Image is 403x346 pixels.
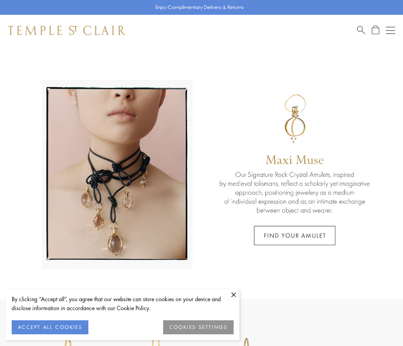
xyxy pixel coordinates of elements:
a: Search [357,25,365,35]
button: ACCEPT ALL COOKIES [12,320,88,334]
img: Temple St. Clair [8,26,125,35]
a: Open Shopping Bag [372,25,379,35]
button: COOKIES SETTINGS [163,320,234,334]
button: Open navigation [386,26,395,35]
p: Enjoy Complimentary Delivery & Returns [155,4,244,11]
div: By clicking “Accept all”, you agree that our website can store cookies on your device and disclos... [12,295,234,312]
